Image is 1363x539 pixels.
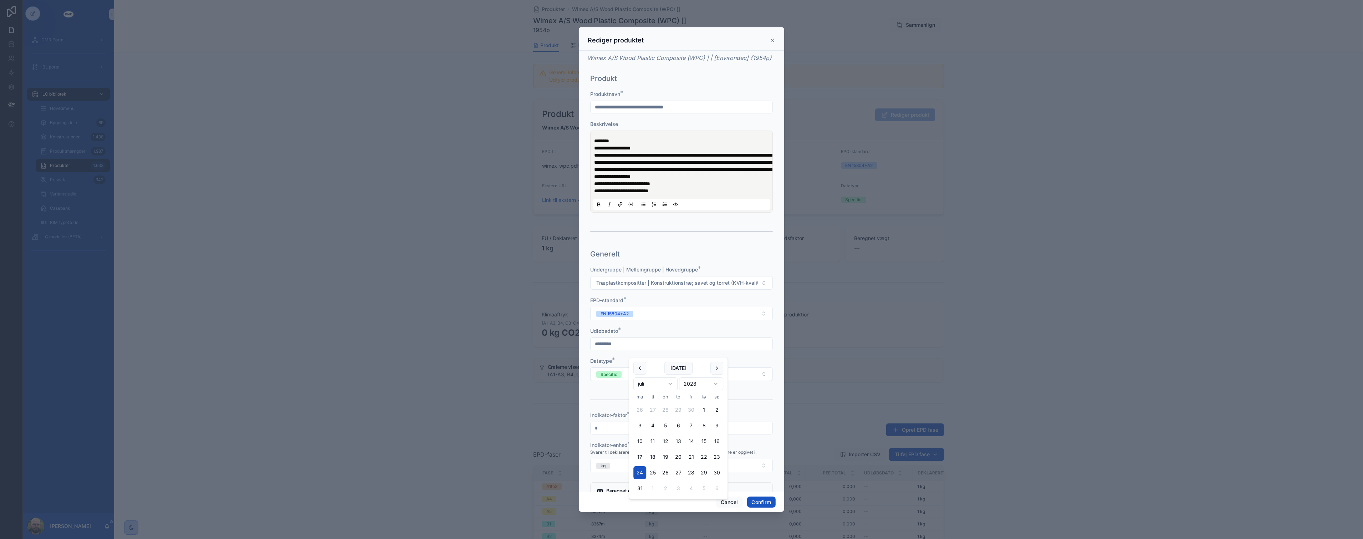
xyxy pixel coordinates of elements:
button: torsdag den 27. juli 2028 [672,466,685,479]
button: fredag den 7. juli 2028 [685,419,698,432]
button: fredag den 21. juli 2028 [685,451,698,463]
button: [DATE] [664,362,693,375]
button: mandag den 17. juli 2028 [633,451,646,463]
button: onsdag den 26. juli 2028 [659,466,672,479]
span: Beskrivelse [590,121,618,127]
button: lørdag den 15. juli 2028 [698,435,710,448]
button: mandag den 31. juli 2028 [633,482,646,495]
button: søndag den 9. juli 2028 [710,419,723,432]
span: Undergruppe | Mellemgruppe | Hovedgruppe [590,266,698,273]
button: lørdag den 29. juli 2028 [698,466,710,479]
h1: Produkt [590,73,617,83]
button: mandag den 3. juli 2028 [633,419,646,432]
table: juli 2028 [633,393,723,495]
button: tirsdag den 18. juli 2028 [646,451,659,463]
button: søndag den 2. juli 2028 [710,403,723,416]
button: søndag den 6. august 2028 [710,482,723,495]
th: onsdag [659,393,672,401]
span: Udløbsdato [590,328,618,334]
button: onsdag den 12. juli 2028 [659,435,672,448]
button: lørdag den 8. juli 2028 [698,419,710,432]
button: lørdag den 1. juli 2028 [698,403,710,416]
button: Cancel [716,497,742,508]
button: torsdag den 6. juli 2028 [672,419,685,432]
button: Select Button [590,307,773,320]
button: søndag den 30. juli 2028 [710,466,723,479]
th: lørdag [698,393,710,401]
button: torsdag den 13. juli 2028 [672,435,685,448]
h5: Beregnet deklareret enhed (FU) [606,488,767,493]
button: Select Button [590,367,773,381]
span: Træplastkompositter | Konstruktionstræ; savet og tørret (KVH-kvalitet) | Træ [596,279,758,286]
button: torsdag den 29. juni 2028 [672,403,685,416]
button: onsdag den 19. juli 2028 [659,451,672,463]
button: fredag den 30. juni 2028 [685,403,698,416]
th: fredag [685,393,698,401]
th: mandag [633,393,646,401]
button: tirsdag den 4. juli 2028 [646,419,659,432]
button: fredag den 4. august 2028 [685,482,698,495]
div: EN 15804+A2 [601,311,629,317]
th: torsdag [672,393,685,401]
button: søndag den 16. juli 2028 [710,435,723,448]
button: søndag den 23. juli 2028 [710,451,723,463]
span: EPD-standard [590,297,623,303]
button: mandag den 24. juli 2028, selected [633,466,646,479]
span: Datatype [590,358,612,364]
button: Confirm [747,497,776,508]
button: torsdag den 3. august 2028 [672,482,685,495]
button: mandag den 10. juli 2028 [633,435,646,448]
span: Svarer til deklareret enhed i EPD'en og angiver enheden indikatorerne er opgivet i. [590,449,756,455]
span: Produktnavn [590,91,620,97]
button: mandag den 26. juni 2028 [633,403,646,416]
button: lørdag den 22. juli 2028 [698,451,710,463]
div: Specific [601,371,617,378]
button: onsdag den 28. juni 2028 [659,403,672,416]
button: Select Button [590,459,773,472]
button: tirsdag den 25. juli 2028 [646,466,659,479]
button: onsdag den 2. august 2028 [659,482,672,495]
h3: Rediger produktet [588,36,644,45]
button: lørdag den 5. august 2028 [698,482,710,495]
button: fredag den 14. juli 2028 [685,435,698,448]
button: fredag den 28. juli 2028 [685,466,698,479]
button: onsdag den 5. juli 2028 [659,419,672,432]
button: tirsdag den 11. juli 2028 [646,435,659,448]
th: søndag [710,393,723,401]
div: kg [601,463,606,469]
button: Select Button [590,276,773,290]
button: tirsdag den 27. juni 2028 [646,403,659,416]
em: Wimex A/S Wood Plastic Composite (WPC) | | [Environdec] {1954p} [587,54,772,61]
h1: Generelt [590,249,620,259]
th: tirsdag [646,393,659,401]
button: tirsdag den 1. august 2028 [646,482,659,495]
span: Indikator-faktor [590,412,627,418]
span: Indikator-enhed [590,442,628,448]
button: torsdag den 20. juli 2028 [672,451,685,463]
